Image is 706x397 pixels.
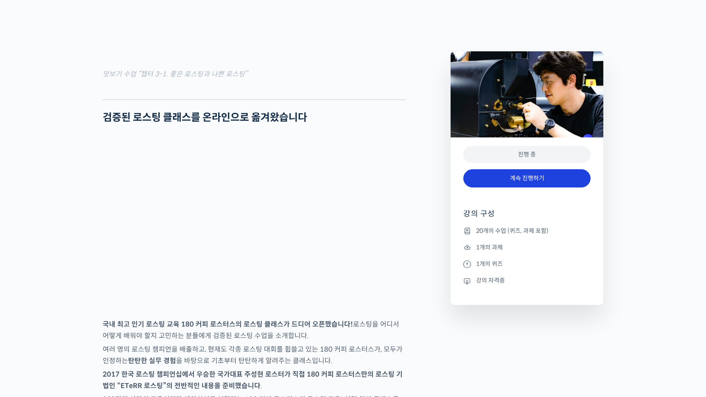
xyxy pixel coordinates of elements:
[103,70,247,78] mark: 맛보기 수업 “챕터 3-1. 좋은 로스팅과 나쁜 로스팅”
[103,344,406,366] p: 여러 명의 로스팅 챔피언을 배출하고, 현재도 각종 로스팅 대회를 휩쓸고 있는 180 커피 로스터스가, 모두가 인정하는 을 바탕으로 기초부터 탄탄하게 알려주는 클래스입니다.
[463,169,591,187] a: 계속 진행하기
[131,282,141,288] span: 설정
[463,259,591,269] li: 1개의 퀴즈
[128,356,176,365] strong: 탄탄한 실무 경험
[463,242,591,252] li: 1개의 과제
[56,269,109,290] a: 대화
[103,369,406,391] p: .
[103,370,403,390] strong: 2017 한국 로스팅 챔피언십에서 우승한 국가대표 주성현 로스터가 직접 180 커피 로스터스만의 로스팅 기법인 “ETeRR 로스팅”의 전반적인 내용을 준비했습니다
[78,282,88,289] span: 대화
[27,282,32,288] span: 홈
[103,111,307,124] strong: 검증된 로스팅 클래스를 온라인으로 옮겨왔습니다
[463,226,591,236] li: 20개의 수업 (퀴즈, 과제 포함)
[463,276,591,286] li: 강의 자격증
[103,320,353,329] strong: 국내 최고 인기 로스팅 교육 180 커피 로스터스의 로스팅 클래스가 드디어 오픈했습니다!
[463,146,591,163] div: 진행 중
[3,269,56,290] a: 홈
[109,269,163,290] a: 설정
[463,209,591,226] h4: 강의 구성
[103,319,406,341] p: 로스팅을 어디서 어떻게 배워야 할지 고민하는 분들에게 검증된 로스팅 수업을 소개합니다.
